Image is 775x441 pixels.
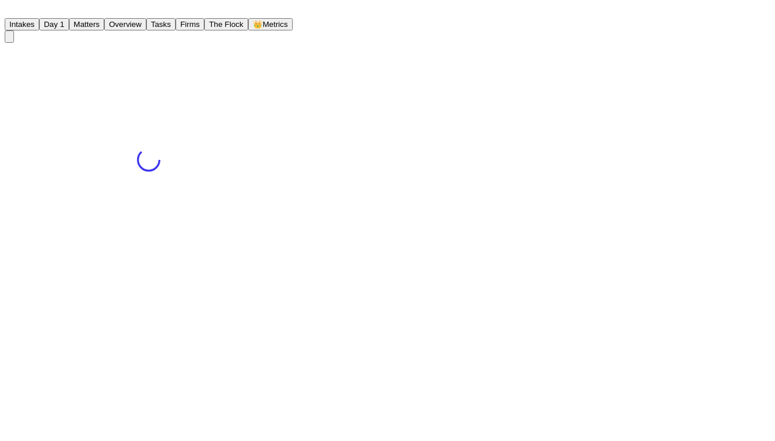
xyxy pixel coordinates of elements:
a: Overview [104,19,146,29]
button: Day 1 [39,18,69,30]
button: Firms [176,18,204,30]
a: Intakes [5,19,39,29]
a: Matters [69,19,104,29]
span: crown [253,20,263,29]
button: Tasks [146,18,176,30]
a: Home [5,8,19,18]
a: Day 1 [39,19,69,29]
button: Matters [69,18,104,30]
span: Metrics [263,20,288,29]
button: The Flock [204,18,248,30]
img: Finch Logo [5,5,19,16]
button: crownMetrics [248,18,293,30]
a: Firms [176,19,204,29]
a: The Flock [204,19,248,29]
button: Intakes [5,18,39,30]
a: crownMetrics [248,19,293,29]
a: Tasks [146,19,176,29]
button: Overview [104,18,146,30]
